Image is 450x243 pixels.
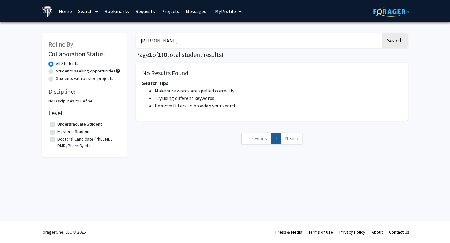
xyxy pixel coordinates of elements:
label: All Students [56,60,78,67]
label: Students with posted projects [56,75,113,82]
h2: Discipline: [48,88,120,95]
nav: Page navigation [136,127,408,152]
li: Make sure words are spelled correctly [155,87,402,94]
a: Requests [132,0,158,22]
span: 1 [149,51,152,58]
a: Contact Us [389,229,409,235]
label: Students seeking opportunities [56,68,116,74]
div: No Disciplines to Refine [48,98,120,104]
label: Undergraduate Student [57,121,102,127]
a: Privacy Policy [339,229,365,235]
a: Terms of Use [308,229,333,235]
a: Search [75,0,101,22]
div: ForagerOne, LLC © 2025 [41,221,86,243]
h5: No Results Found [142,69,402,77]
h2: Collaboration Status: [48,50,120,58]
li: Remove filters to broaden your search [155,102,402,109]
a: Bookmarks [101,0,132,22]
h2: Level: [48,109,120,117]
span: 1 [158,51,162,58]
a: Next Page [281,133,302,144]
iframe: Chat [5,215,27,238]
a: Previous Page [241,133,271,144]
img: Johns Hopkins University Logo [42,6,53,17]
span: 0 [164,51,167,58]
a: Press & Media [275,229,302,235]
input: Search Keywords [136,33,381,48]
a: Home [56,0,75,22]
a: 1 [271,133,281,144]
span: « Previous [245,135,267,141]
a: Messages [182,0,209,22]
a: About [372,229,383,235]
span: My Profile [215,8,236,14]
a: Projects [158,0,182,22]
span: Search Tips [142,80,168,86]
span: Next » [285,135,298,141]
label: Master's Student [57,128,90,135]
button: Search [382,33,408,48]
span: Refine By [48,40,73,48]
h1: Page of ( total student results) [136,51,408,58]
label: Doctoral Candidate (PhD, MD, DMD, PharmD, etc.) [57,136,119,149]
li: Try using different keywords [155,94,402,102]
img: ForagerOne Logo [373,7,412,17]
